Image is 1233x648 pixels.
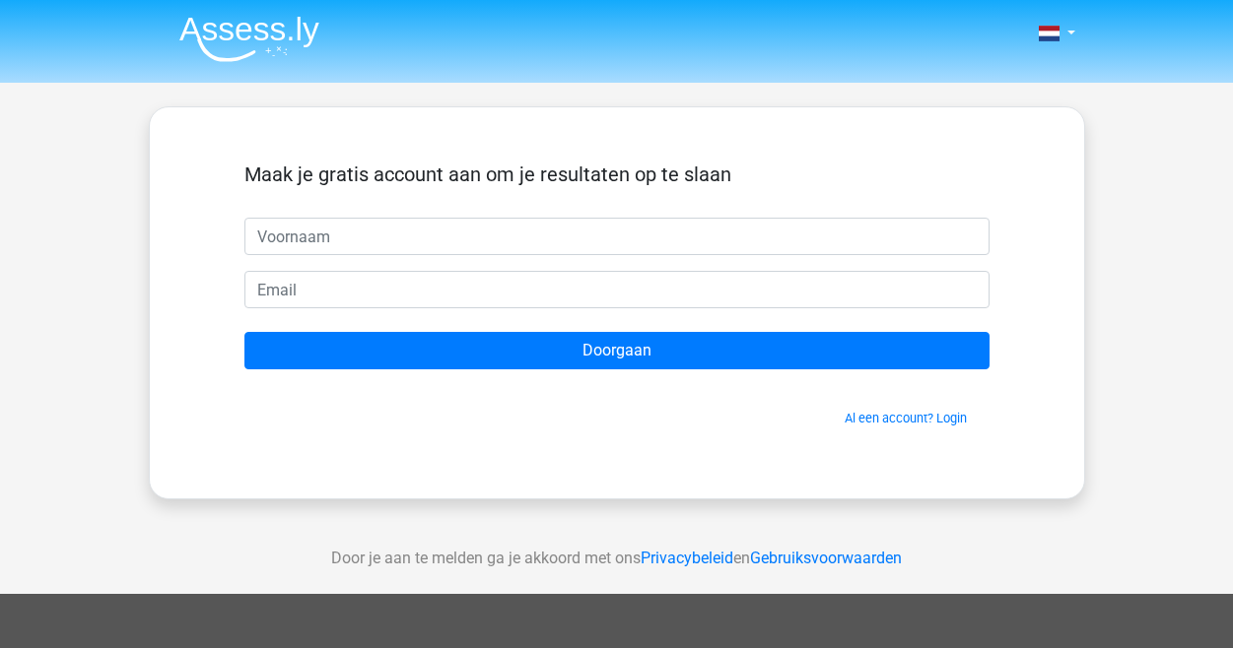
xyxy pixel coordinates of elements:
[244,162,990,186] h5: Maak je gratis account aan om je resultaten op te slaan
[244,271,990,308] input: Email
[244,332,990,369] input: Doorgaan
[750,549,902,567] a: Gebruiksvoorwaarden
[244,218,990,255] input: Voornaam
[641,549,733,567] a: Privacybeleid
[845,411,967,425] a: Al een account? Login
[179,16,319,62] img: Assessly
